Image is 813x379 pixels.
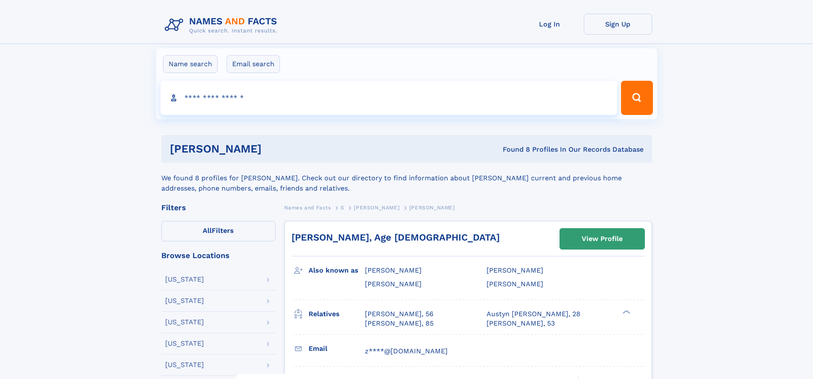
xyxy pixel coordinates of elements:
[160,81,618,115] input: search input
[365,280,422,288] span: [PERSON_NAME]
[165,276,204,283] div: [US_STATE]
[161,252,276,259] div: Browse Locations
[161,221,276,241] label: Filters
[309,341,365,356] h3: Email
[487,266,543,274] span: [PERSON_NAME]
[487,319,555,328] a: [PERSON_NAME], 53
[409,205,455,211] span: [PERSON_NAME]
[354,205,399,211] span: [PERSON_NAME]
[165,340,204,347] div: [US_STATE]
[560,229,644,249] a: View Profile
[584,14,652,35] a: Sign Up
[621,309,631,314] div: ❯
[621,81,653,115] button: Search Button
[165,297,204,304] div: [US_STATE]
[382,145,644,154] div: Found 8 Profiles In Our Records Database
[516,14,584,35] a: Log In
[170,144,382,154] h1: [PERSON_NAME]
[365,266,422,274] span: [PERSON_NAME]
[365,319,434,328] a: [PERSON_NAME], 85
[165,319,204,326] div: [US_STATE]
[487,280,543,288] span: [PERSON_NAME]
[309,263,365,278] h3: Also known as
[309,307,365,321] h3: Relatives
[165,361,204,368] div: [US_STATE]
[365,309,434,319] a: [PERSON_NAME], 56
[341,202,344,213] a: S
[161,14,284,37] img: Logo Names and Facts
[341,205,344,211] span: S
[163,55,218,73] label: Name search
[354,202,399,213] a: [PERSON_NAME]
[203,226,212,235] span: All
[582,229,623,249] div: View Profile
[487,309,580,319] a: Austyn [PERSON_NAME], 28
[161,163,652,194] div: We found 8 profiles for [PERSON_NAME]. Check out our directory to find information about [PERSON_...
[161,204,276,212] div: Filters
[227,55,280,73] label: Email search
[291,232,500,243] a: [PERSON_NAME], Age [DEMOGRAPHIC_DATA]
[284,202,331,213] a: Names and Facts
